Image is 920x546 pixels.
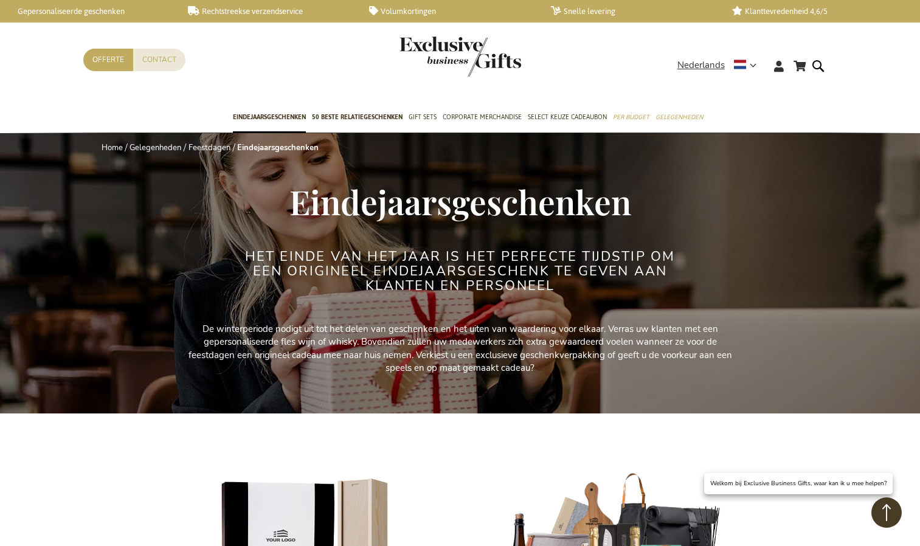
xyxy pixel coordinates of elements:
a: Home [102,142,123,153]
a: Gelegenheden [130,142,181,153]
span: Corporate Merchandise [443,111,522,123]
img: Exclusive Business gifts logo [399,36,521,77]
span: Gift Sets [409,111,437,123]
a: Rechtstreekse verzendservice [188,6,350,16]
span: Per Budget [613,111,649,123]
span: Gelegenheden [655,111,703,123]
a: Offerte [83,49,133,71]
a: Gepersonaliseerde geschenken [6,6,168,16]
span: Eindejaarsgeschenken [289,179,631,224]
p: De winterperiode nodigt uit tot het delen van geschenken en het uiten van waardering voor elkaar.... [187,323,734,375]
a: Snelle levering [551,6,713,16]
span: Eindejaarsgeschenken [233,111,306,123]
div: Nederlands [677,58,764,72]
a: Klanttevredenheid 4,6/5 [732,6,894,16]
span: 50 beste relatiegeschenken [312,111,403,123]
h2: Het einde van het jaar is het perfecte tijdstip om een origineel eindejaarsgeschenk te geven aan ... [232,249,688,294]
a: Contact [133,49,185,71]
strong: Eindejaarsgeschenken [237,142,319,153]
span: Nederlands [677,58,725,72]
a: Volumkortingen [369,6,531,16]
a: store logo [399,36,460,77]
a: Feestdagen [188,142,230,153]
span: Select Keuze Cadeaubon [528,111,607,123]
